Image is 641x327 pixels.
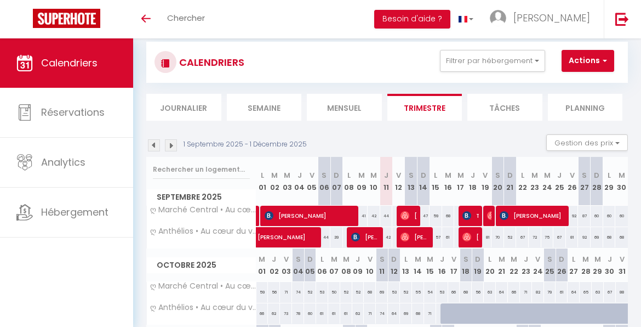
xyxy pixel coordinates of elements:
[281,157,294,206] th: 03
[380,206,393,226] div: 44
[467,157,479,206] th: 18
[307,94,382,121] li: Mensuel
[409,170,414,181] abbr: S
[368,157,380,206] th: 10
[520,282,532,302] div: 71
[380,157,393,206] th: 11
[436,282,448,302] div: 53
[532,249,544,282] th: 24
[256,157,269,206] th: 01
[268,282,280,302] div: 56
[268,157,281,206] th: 02
[340,303,352,324] div: 61
[268,249,280,282] th: 02
[292,249,304,282] th: 04
[347,170,351,181] abbr: L
[184,139,307,150] p: 1 Septembre 2025 - 1 Décembre 2025
[495,170,500,181] abbr: S
[176,50,244,75] h3: CALENDRIERS
[259,254,265,264] abbr: M
[388,303,400,324] div: 64
[457,170,464,181] abbr: M
[400,227,428,247] span: [PERSON_NAME]
[307,254,313,264] abbr: D
[616,249,628,282] th: 31
[557,170,562,181] abbr: J
[562,50,614,72] button: Actions
[619,170,625,181] abbr: M
[603,227,616,247] div: 68
[496,282,508,302] div: 64
[572,254,575,264] abbr: L
[462,205,478,226] span: TravelPerk S.L.U.
[604,249,616,282] th: 30
[304,249,316,282] th: 05
[580,249,592,282] th: 28
[591,157,603,206] th: 28
[547,254,552,264] abbr: S
[451,254,456,264] abbr: V
[471,170,475,181] abbr: J
[412,282,424,302] div: 55
[548,94,623,121] li: Planning
[417,157,430,206] th: 14
[487,205,491,226] span: [PERSON_NAME]
[316,303,328,324] div: 61
[568,282,580,302] div: 64
[592,249,604,282] th: 29
[352,303,364,324] div: 62
[321,254,324,264] abbr: L
[256,282,268,302] div: 59
[594,278,633,319] iframe: Chat
[544,170,551,181] abbr: M
[356,254,360,264] abbr: J
[424,249,436,282] th: 15
[316,282,328,302] div: 53
[615,157,628,206] th: 30
[553,157,566,206] th: 25
[147,189,256,205] span: Septembre 2025
[516,227,529,247] div: 67
[376,303,388,324] div: 74
[504,227,517,247] div: 52
[445,170,451,181] abbr: M
[400,205,416,226] span: [PERSON_NAME]
[310,170,314,181] abbr: V
[322,170,327,181] abbr: S
[352,282,364,302] div: 52
[384,170,388,181] abbr: J
[566,157,579,206] th: 26
[334,170,339,181] abbr: D
[376,249,388,282] th: 11
[292,303,304,324] div: 78
[508,282,520,302] div: 66
[499,254,505,264] abbr: M
[454,157,467,206] th: 17
[147,257,256,273] span: Octobre 2025
[368,206,380,226] div: 42
[153,160,250,179] input: Rechercher un logement...
[535,254,540,264] abbr: V
[364,303,376,324] div: 71
[297,170,302,181] abbr: J
[529,227,541,247] div: 72
[615,227,628,247] div: 68
[261,170,264,181] abbr: L
[430,157,442,206] th: 15
[146,94,221,121] li: Journalier
[570,170,575,181] abbr: V
[500,205,564,226] span: [PERSON_NAME]
[544,249,556,282] th: 25
[430,227,442,247] div: 57
[405,157,417,206] th: 13
[591,206,603,226] div: 60
[343,157,356,206] th: 08
[380,254,385,264] abbr: S
[41,105,105,119] span: Réservations
[306,157,318,206] th: 05
[343,254,350,264] abbr: M
[436,249,448,282] th: 16
[615,12,629,26] img: logout
[484,282,496,302] div: 63
[615,206,628,226] div: 60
